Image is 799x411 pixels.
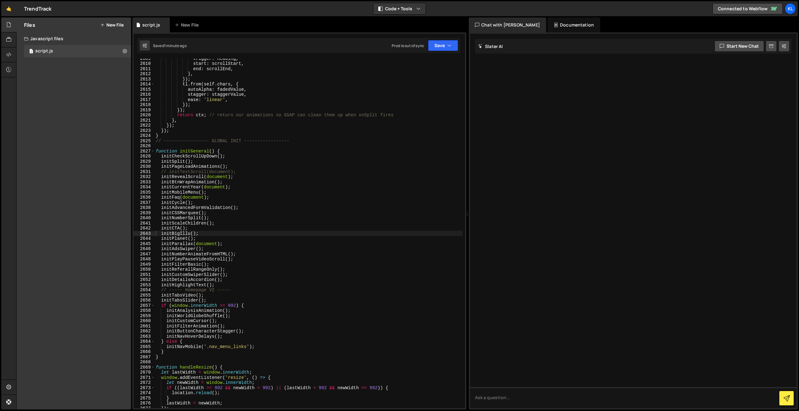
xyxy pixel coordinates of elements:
[134,298,155,303] div: 2656
[134,380,155,385] div: 2672
[134,97,155,103] div: 2617
[134,288,155,293] div: 2654
[134,66,155,72] div: 2611
[142,22,160,28] div: script.js
[134,401,155,406] div: 2676
[134,318,155,324] div: 2660
[134,71,155,77] div: 2612
[175,22,201,28] div: New File
[373,3,426,14] button: Code + Tools
[547,17,600,32] div: Documentation
[17,32,131,45] div: Javascript files
[134,113,155,118] div: 2620
[714,41,764,52] button: Start new chat
[134,61,155,66] div: 2610
[134,92,155,97] div: 2616
[134,277,155,283] div: 2652
[134,334,155,339] div: 2663
[134,174,155,180] div: 2632
[134,272,155,278] div: 2651
[134,128,155,133] div: 2623
[134,236,155,241] div: 2644
[134,252,155,257] div: 2647
[134,385,155,391] div: 2673
[134,169,155,175] div: 2631
[29,49,33,54] span: 1
[134,257,155,262] div: 2648
[134,215,155,221] div: 2640
[24,22,35,28] h2: Files
[134,375,155,380] div: 2671
[134,102,155,108] div: 2618
[134,360,155,365] div: 2668
[428,40,458,51] button: Save
[392,43,424,48] div: Prod is out of sync
[134,133,155,138] div: 2624
[134,164,155,169] div: 2630
[134,396,155,401] div: 2675
[134,339,155,344] div: 2664
[134,344,155,350] div: 2665
[134,313,155,319] div: 2659
[134,390,155,396] div: 2674
[134,195,155,200] div: 2636
[713,3,783,14] a: Connected to Webflow
[478,43,503,49] h2: Slater AI
[134,293,155,298] div: 2655
[134,355,155,360] div: 2667
[134,241,155,247] div: 2645
[785,3,796,14] a: Kl
[134,231,155,236] div: 2643
[134,159,155,164] div: 2629
[134,190,155,195] div: 2635
[134,324,155,329] div: 2661
[134,370,155,375] div: 2670
[24,5,52,12] div: TrendTrack
[134,267,155,272] div: 2650
[134,82,155,87] div: 2614
[134,246,155,252] div: 2646
[1,1,17,16] a: 🤙
[134,118,155,123] div: 2621
[134,180,155,185] div: 2633
[134,87,155,92] div: 2615
[134,56,155,61] div: 2609
[134,149,155,154] div: 2627
[134,303,155,308] div: 2657
[24,45,131,57] div: 13488/33842.js
[134,200,155,205] div: 2637
[100,22,124,27] button: New File
[134,185,155,190] div: 2634
[134,143,155,149] div: 2626
[134,226,155,231] div: 2642
[134,329,155,334] div: 2662
[153,43,187,48] div: Saved
[134,283,155,288] div: 2653
[134,308,155,313] div: 2658
[469,17,546,32] div: Chat with [PERSON_NAME]
[134,108,155,113] div: 2619
[134,154,155,159] div: 2628
[134,262,155,267] div: 2649
[164,43,187,48] div: 1 minute ago
[134,77,155,82] div: 2613
[35,48,53,54] div: script.js
[134,205,155,210] div: 2638
[134,349,155,355] div: 2666
[134,210,155,216] div: 2639
[134,138,155,144] div: 2625
[134,221,155,226] div: 2641
[134,365,155,370] div: 2669
[134,123,155,128] div: 2622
